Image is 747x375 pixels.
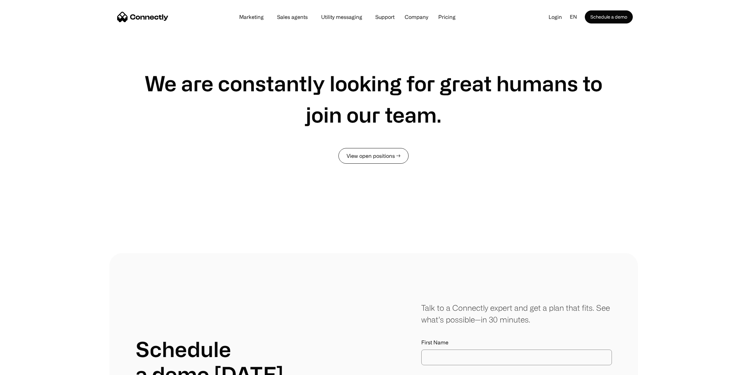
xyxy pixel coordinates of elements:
[585,10,633,23] a: Schedule a demo
[570,12,577,22] div: en
[543,12,567,22] a: Login
[403,12,430,22] div: Company
[405,12,428,22] div: Company
[272,14,313,20] a: Sales agents
[234,14,269,20] a: Marketing
[13,364,39,373] ul: Language list
[567,12,585,22] div: en
[421,338,612,346] label: First Name
[117,12,168,22] a: home
[338,148,409,164] a: View open positions →
[370,14,400,20] a: Support
[7,363,39,373] aside: Language selected: English
[421,302,612,325] div: Talk to a Connectly expert and get a plan that fits. See what’s possible—in 30 minutes.
[433,14,461,20] a: Pricing
[135,67,612,130] h1: We are constantly looking for great humans to join our team.
[316,14,367,20] a: Utility messaging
